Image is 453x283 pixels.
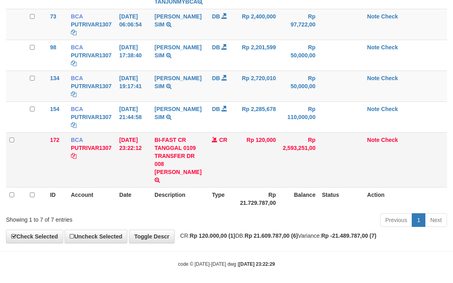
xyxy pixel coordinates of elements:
[47,187,68,210] th: ID
[116,9,151,40] td: [DATE] 06:06:54
[279,40,319,71] td: Rp 50,000,00
[279,101,319,132] td: Rp 110,000,00
[279,187,319,210] th: Balance
[116,132,151,187] td: [DATE] 23:22:12
[155,106,201,120] a: [PERSON_NAME] SIM
[6,230,63,243] a: Check Selected
[367,13,380,20] a: Note
[50,44,56,51] span: 98
[321,232,376,239] strong: Rp -21.489.787,00 (7)
[381,75,398,81] a: Check
[176,232,376,239] span: CR: DB: Variance:
[71,75,83,81] span: BCA
[380,213,412,227] a: Previous
[212,13,220,20] span: DB
[212,44,220,51] span: DB
[364,187,447,210] th: Action
[190,232,236,239] strong: Rp 120.000,00 (1)
[367,44,380,51] a: Note
[155,75,201,89] a: [PERSON_NAME] SIM
[212,75,220,81] span: DB
[151,187,209,210] th: Description
[71,145,112,151] a: PUTRIVAR1307
[245,232,298,239] strong: Rp 21.609.787,00 (6)
[50,13,56,20] span: 73
[239,261,275,267] strong: [DATE] 23:22:29
[319,187,364,210] th: Status
[381,106,398,112] a: Check
[212,106,220,112] span: DB
[116,40,151,71] td: [DATE] 17:38:40
[155,137,201,175] a: BI-FAST CR TANGGAL 0109 TRANSFER DR 008 [PERSON_NAME]
[381,13,398,20] a: Check
[71,114,112,120] a: PUTRIVAR1307
[412,213,425,227] a: 1
[71,153,77,159] a: Copy PUTRIVAR1307 to clipboard
[71,91,77,97] a: Copy PUTRIVAR1307 to clipboard
[64,230,127,243] a: Uncheck Selected
[71,137,83,143] span: BCA
[71,44,83,51] span: BCA
[50,137,59,143] span: 172
[237,9,279,40] td: Rp 2,400,000
[71,13,83,20] span: BCA
[178,261,275,267] small: code © [DATE]-[DATE] dwg |
[219,137,227,143] span: CR
[367,106,380,112] a: Note
[155,44,201,59] a: [PERSON_NAME] SIM
[50,106,59,112] span: 154
[71,21,112,28] a: PUTRIVAR1307
[116,187,151,210] th: Date
[367,75,380,81] a: Note
[237,40,279,71] td: Rp 2,201,599
[381,44,398,51] a: Check
[155,13,201,28] a: [PERSON_NAME] SIM
[209,187,237,210] th: Type
[71,60,77,67] a: Copy PUTRIVAR1307 to clipboard
[129,230,175,243] a: Toggle Descr
[367,137,380,143] a: Note
[50,75,59,81] span: 134
[425,213,447,227] a: Next
[381,137,398,143] a: Check
[279,132,319,187] td: Rp 2,593,251,00
[6,212,183,224] div: Showing 1 to 7 of 7 entries
[237,187,279,210] th: Rp 21.729.787,00
[71,122,77,128] a: Copy PUTRIVAR1307 to clipboard
[116,71,151,101] td: [DATE] 19:17:41
[279,71,319,101] td: Rp 50,000,00
[71,106,83,112] span: BCA
[116,101,151,132] td: [DATE] 21:44:58
[71,52,112,59] a: PUTRIVAR1307
[68,187,116,210] th: Account
[237,101,279,132] td: Rp 2,285,678
[279,9,319,40] td: Rp 97,722,00
[237,71,279,101] td: Rp 2,720,010
[71,83,112,89] a: PUTRIVAR1307
[237,132,279,187] td: Rp 120,000
[71,29,77,36] a: Copy PUTRIVAR1307 to clipboard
